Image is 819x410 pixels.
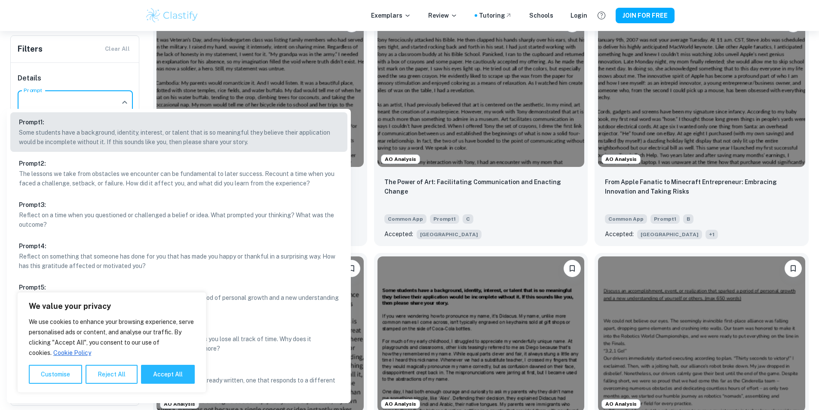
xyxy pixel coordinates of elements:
[19,210,339,229] p: Reflect on a time when you questioned or challenged a belief or idea. What prompted your thinking...
[19,159,46,168] h6: Prompt 2 :
[19,200,46,210] h6: Prompt 3 :
[29,301,195,311] p: We value your privacy
[19,283,46,292] h6: Prompt 5 :
[19,241,46,251] h6: Prompt 4 :
[17,292,206,393] div: We value your privacy
[141,365,195,384] button: Accept All
[29,317,195,358] p: We use cookies to enhance your browsing experience, serve personalised ads or content, and analys...
[19,169,339,188] p: The lessons we take from obstacles we encounter can be fundamental to later success. Recount a ti...
[53,349,92,357] a: Cookie Policy
[86,365,138,384] button: Reject All
[19,117,44,127] h6: Prompt 1 :
[29,365,82,384] button: Customise
[19,128,339,147] p: Some students have a background, identity, interest, or talent that is so meaningful they believe...
[19,252,339,271] p: Reflect on something that someone has done for you that has made you happy or thankful in a surpr...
